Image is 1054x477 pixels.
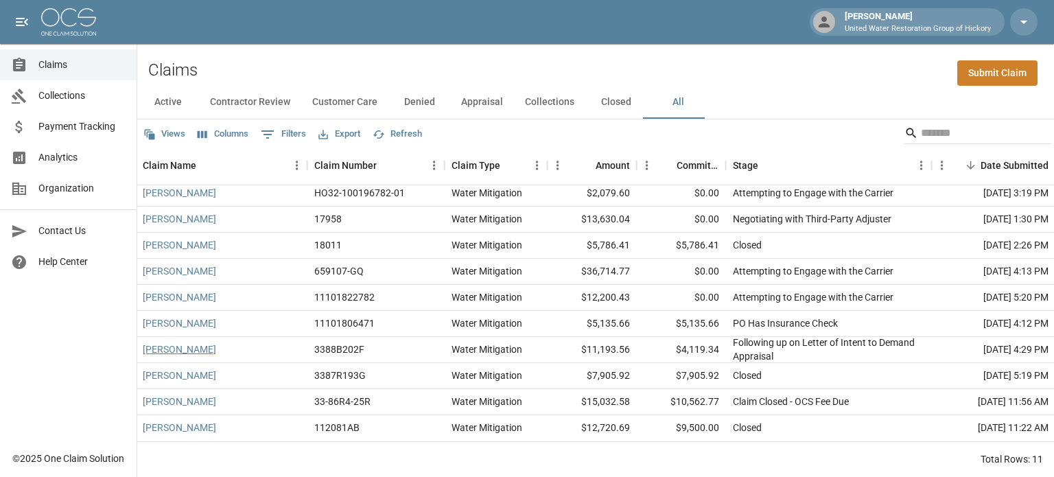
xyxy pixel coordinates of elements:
div: 11101806471 [314,316,375,330]
div: Following up on Letter of Intent to Demand Appraisal [733,336,925,363]
button: Contractor Review [199,86,301,119]
div: © 2025 One Claim Solution [12,452,124,465]
div: Negotiating with Third-Party Adjuster [733,212,891,226]
a: [PERSON_NAME] [143,238,216,252]
div: $15,032.58 [548,389,637,415]
div: Water Mitigation [452,238,522,252]
a: [PERSON_NAME] [143,395,216,408]
a: [PERSON_NAME] [143,369,216,382]
div: Claim Number [307,146,445,185]
div: Closed [733,421,762,434]
button: Show filters [257,124,309,146]
div: Amount [596,146,630,185]
div: Closed [733,238,762,252]
button: Menu [911,155,932,176]
a: [PERSON_NAME] [143,421,216,434]
a: [PERSON_NAME] [143,290,216,304]
button: open drawer [8,8,36,36]
button: Refresh [369,124,425,145]
div: $0.00 [637,207,726,233]
div: $36,714.77 [548,259,637,285]
button: Menu [424,155,445,176]
div: $4,119.34 [637,337,726,363]
div: $5,786.41 [637,233,726,259]
div: Claim Number [314,146,377,185]
button: Denied [388,86,450,119]
div: Attempting to Engage with the Carrier [733,186,893,200]
div: 17958 [314,212,342,226]
div: 11101822782 [314,290,375,304]
div: Amount [548,146,637,185]
a: [PERSON_NAME] [143,186,216,200]
div: $0.00 [637,181,726,207]
div: 3388B202F [314,342,364,356]
button: Sort [576,156,596,175]
span: Payment Tracking [38,119,126,134]
div: Water Mitigation [452,290,522,304]
button: Views [140,124,189,145]
div: dynamic tabs [137,86,1054,119]
div: Water Mitigation [452,264,522,278]
div: 112081AB [314,421,360,434]
div: Claim Name [143,146,196,185]
div: Total Rows: 11 [981,452,1043,466]
div: HO32-100196782-01 [314,186,405,200]
div: Water Mitigation [452,316,522,330]
div: $12,200.43 [548,285,637,311]
div: Committed Amount [677,146,719,185]
button: Menu [548,155,568,176]
div: Attempting to Engage with the Carrier [733,264,893,278]
div: Claim Type [445,146,548,185]
div: 18011 [314,238,342,252]
div: $11,193.56 [548,337,637,363]
span: Claims [38,58,126,72]
div: Claim Closed - OCS Fee Due [733,395,849,408]
a: Submit Claim [957,60,1038,86]
div: Water Mitigation [452,421,522,434]
div: Claim Name [136,146,307,185]
div: Closed [733,369,762,382]
span: Collections [38,89,126,103]
div: $0.00 [637,285,726,311]
button: Customer Care [301,86,388,119]
span: Contact Us [38,224,126,238]
button: All [647,86,709,119]
div: [PERSON_NAME] [839,10,996,34]
button: Active [137,86,199,119]
button: Sort [657,156,677,175]
div: Committed Amount [637,146,726,185]
div: $5,135.66 [637,311,726,337]
div: Water Mitigation [452,369,522,382]
div: Stage [733,146,758,185]
a: [PERSON_NAME] [143,342,216,356]
div: Search [904,122,1051,147]
button: Sort [500,156,519,175]
div: Water Mitigation [452,342,522,356]
div: $12,720.69 [548,415,637,441]
div: 33-86R4-25R [314,395,371,408]
button: Closed [585,86,647,119]
button: Menu [637,155,657,176]
div: Claim Type [452,146,500,185]
div: Water Mitigation [452,395,522,408]
button: Export [315,124,364,145]
button: Sort [196,156,215,175]
button: Sort [961,156,981,175]
div: $2,079.60 [548,181,637,207]
div: PO Has Insurance Check [733,316,838,330]
div: Stage [726,146,932,185]
button: Collections [514,86,585,119]
div: Water Mitigation [452,186,522,200]
div: $10,562.77 [637,389,726,415]
button: Menu [527,155,548,176]
a: [PERSON_NAME] [143,316,216,330]
span: Analytics [38,150,126,165]
button: Appraisal [450,86,514,119]
div: $9,500.00 [637,415,726,441]
span: Help Center [38,255,126,269]
button: Sort [758,156,777,175]
div: $5,135.66 [548,311,637,337]
div: Attempting to Engage with the Carrier [733,290,893,304]
a: [PERSON_NAME] [143,264,216,278]
span: Organization [38,181,126,196]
